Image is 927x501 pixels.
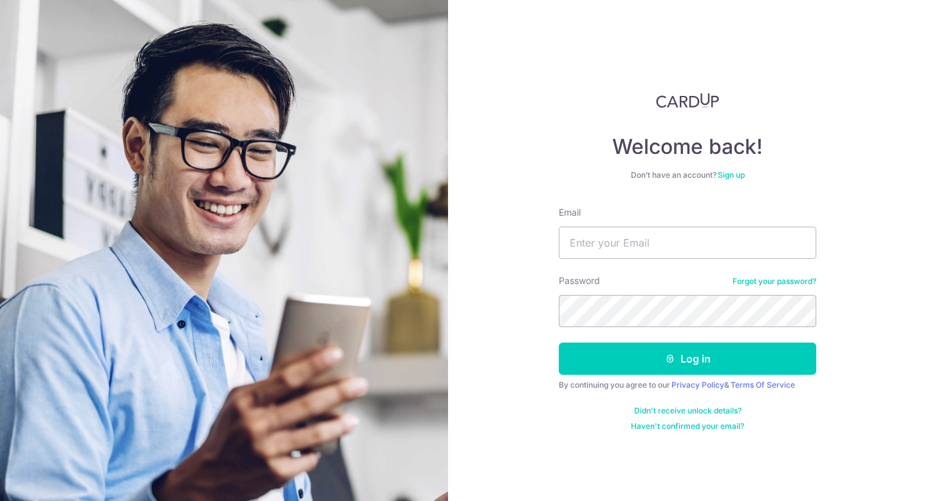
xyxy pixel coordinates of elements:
[671,380,724,390] a: Privacy Policy
[656,93,719,108] img: CardUp Logo
[733,276,816,287] a: Forgot your password?
[731,380,795,390] a: Terms Of Service
[559,380,816,390] div: By continuing you agree to our &
[559,274,600,287] label: Password
[559,170,816,180] div: Don’t have an account?
[718,170,745,180] a: Sign up
[634,406,742,416] a: Didn't receive unlock details?
[559,227,816,259] input: Enter your Email
[559,134,816,160] h4: Welcome back!
[559,206,581,219] label: Email
[559,343,816,375] button: Log in
[631,421,744,431] a: Haven't confirmed your email?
